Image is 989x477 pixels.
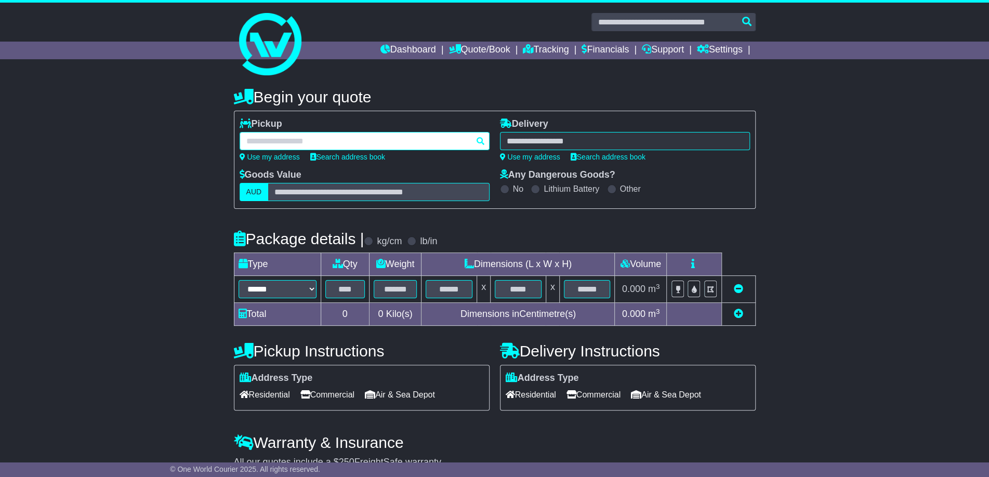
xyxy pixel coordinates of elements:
[631,387,701,403] span: Air & Sea Depot
[170,465,320,473] span: © One World Courier 2025. All rights reserved.
[234,230,364,247] h4: Package details |
[380,42,436,59] a: Dashboard
[648,309,660,319] span: m
[234,342,490,360] h4: Pickup Instructions
[571,153,645,161] a: Search address book
[234,434,756,451] h4: Warranty & Insurance
[734,284,743,294] a: Remove this item
[378,309,383,319] span: 0
[420,236,437,247] label: lb/in
[240,118,282,130] label: Pickup
[582,42,629,59] a: Financials
[500,342,756,360] h4: Delivery Instructions
[523,42,569,59] a: Tracking
[546,276,559,303] td: x
[321,253,369,276] td: Qty
[449,42,510,59] a: Quote/Book
[321,303,369,326] td: 0
[615,253,667,276] td: Volume
[234,253,321,276] td: Type
[421,303,615,326] td: Dimensions in Centimetre(s)
[622,284,645,294] span: 0.000
[240,132,490,150] typeahead: Please provide city
[622,309,645,319] span: 0.000
[500,153,560,161] a: Use my address
[477,276,491,303] td: x
[240,387,290,403] span: Residential
[240,153,300,161] a: Use my address
[365,387,435,403] span: Air & Sea Depot
[734,309,743,319] a: Add new item
[421,253,615,276] td: Dimensions (L x W x H)
[620,184,641,194] label: Other
[234,88,756,105] h4: Begin your quote
[310,153,385,161] a: Search address book
[240,169,301,181] label: Goods Value
[234,457,756,468] div: All our quotes include a $ FreightSafe warranty.
[234,303,321,326] td: Total
[566,387,621,403] span: Commercial
[240,373,313,384] label: Address Type
[377,236,402,247] label: kg/cm
[506,387,556,403] span: Residential
[656,308,660,315] sup: 3
[369,253,421,276] td: Weight
[513,184,523,194] label: No
[648,284,660,294] span: m
[697,42,743,59] a: Settings
[656,283,660,290] sup: 3
[240,183,269,201] label: AUD
[506,373,579,384] label: Address Type
[500,118,548,130] label: Delivery
[300,387,354,403] span: Commercial
[642,42,684,59] a: Support
[369,303,421,326] td: Kilo(s)
[339,457,354,467] span: 250
[544,184,599,194] label: Lithium Battery
[500,169,615,181] label: Any Dangerous Goods?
